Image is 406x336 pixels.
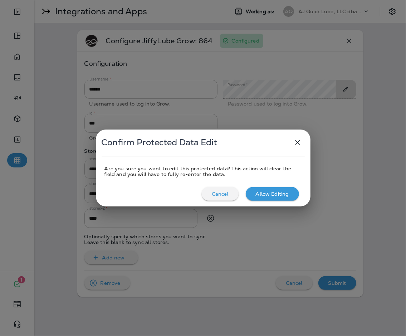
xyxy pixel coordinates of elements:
[202,187,239,201] button: Cancel
[246,187,299,201] button: Allow Editing
[102,137,217,148] span: Confirm Protected Data Edit
[212,191,229,197] p: Cancel
[256,191,289,197] p: Allow Editing
[104,166,302,177] div: Are you sure you want to edit this protected data? This action will clear the field and you will ...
